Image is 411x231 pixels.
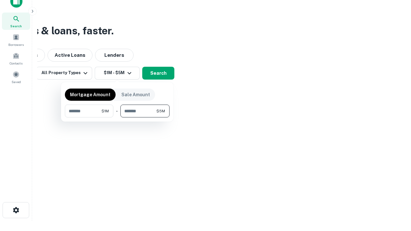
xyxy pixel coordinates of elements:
[379,180,411,210] iframe: Chat Widget
[156,108,165,114] span: $5M
[121,91,150,98] p: Sale Amount
[70,91,110,98] p: Mortgage Amount
[116,105,118,117] div: -
[101,108,109,114] span: $1M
